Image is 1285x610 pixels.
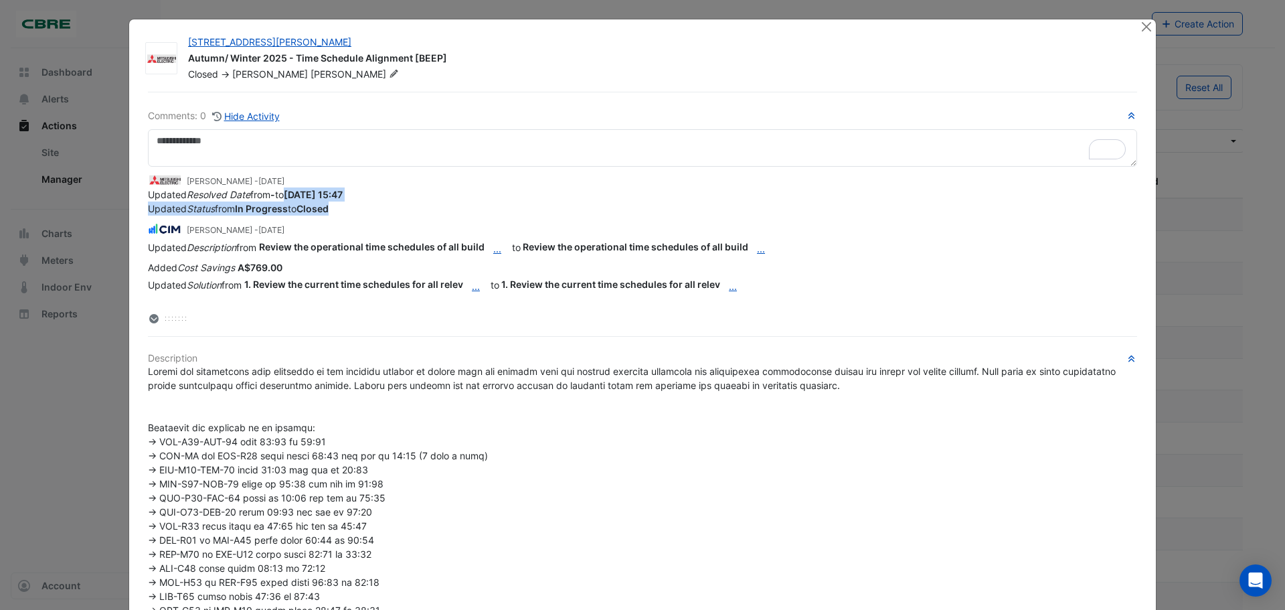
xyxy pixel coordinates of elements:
span: 2025-08-22 15:47:39 [258,176,284,186]
img: CIM [148,222,181,236]
span: [PERSON_NAME] [232,68,308,80]
fa-layers: More [148,314,160,323]
small: [PERSON_NAME] - [187,224,284,236]
strong: - [270,189,275,200]
span: Closed [188,68,218,80]
strong: A$769.00 [238,262,282,273]
span: Updated from [148,279,242,290]
em: Cost Savings [177,262,235,273]
img: Mitsubishi Electric [148,173,181,187]
button: ... [720,275,746,298]
span: 2025-05-27 15:38:54 [258,225,284,235]
span: to [148,241,774,252]
em: Solution [187,279,222,290]
span: -> [221,68,230,80]
span: Updated from to [148,189,343,200]
a: [STREET_ADDRESS][PERSON_NAME] [188,36,351,48]
span: Updated from to [148,203,329,214]
textarea: To enrich screen reader interactions, please activate Accessibility in Grammarly extension settings [148,129,1137,167]
strong: In Progress [235,203,288,214]
button: Close [1139,19,1153,33]
em: Status [187,203,215,214]
button: Hide Activity [211,108,280,124]
div: Autumn/ Winter 2025 - Time Schedule Alignment [BEEP] [188,52,1124,68]
span: [PERSON_NAME] [311,68,402,81]
em: Resolved Date [187,189,250,200]
div: Open Intercom Messenger [1239,564,1272,597]
strong: 2025-08-22 15:47:39 [284,189,343,200]
button: ... [748,237,774,260]
h6: Description [148,353,1137,364]
span: 1. Review the current time schedules for all relev [501,279,746,290]
span: Added [148,262,282,273]
button: ... [463,275,489,298]
div: Comments: 0 [148,108,280,124]
img: Mitsubishi Electric [146,52,177,66]
span: 1. Review the current time schedules for all relev [244,279,491,290]
button: ... [485,237,510,260]
span: Updated from [148,241,256,252]
span: Review the operational time schedules of all build [259,241,512,252]
strong: Closed [296,203,329,214]
small: [PERSON_NAME] - [187,175,284,187]
em: Description [187,241,236,252]
span: to [148,279,746,290]
span: Review the operational time schedules of all build [523,241,774,252]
